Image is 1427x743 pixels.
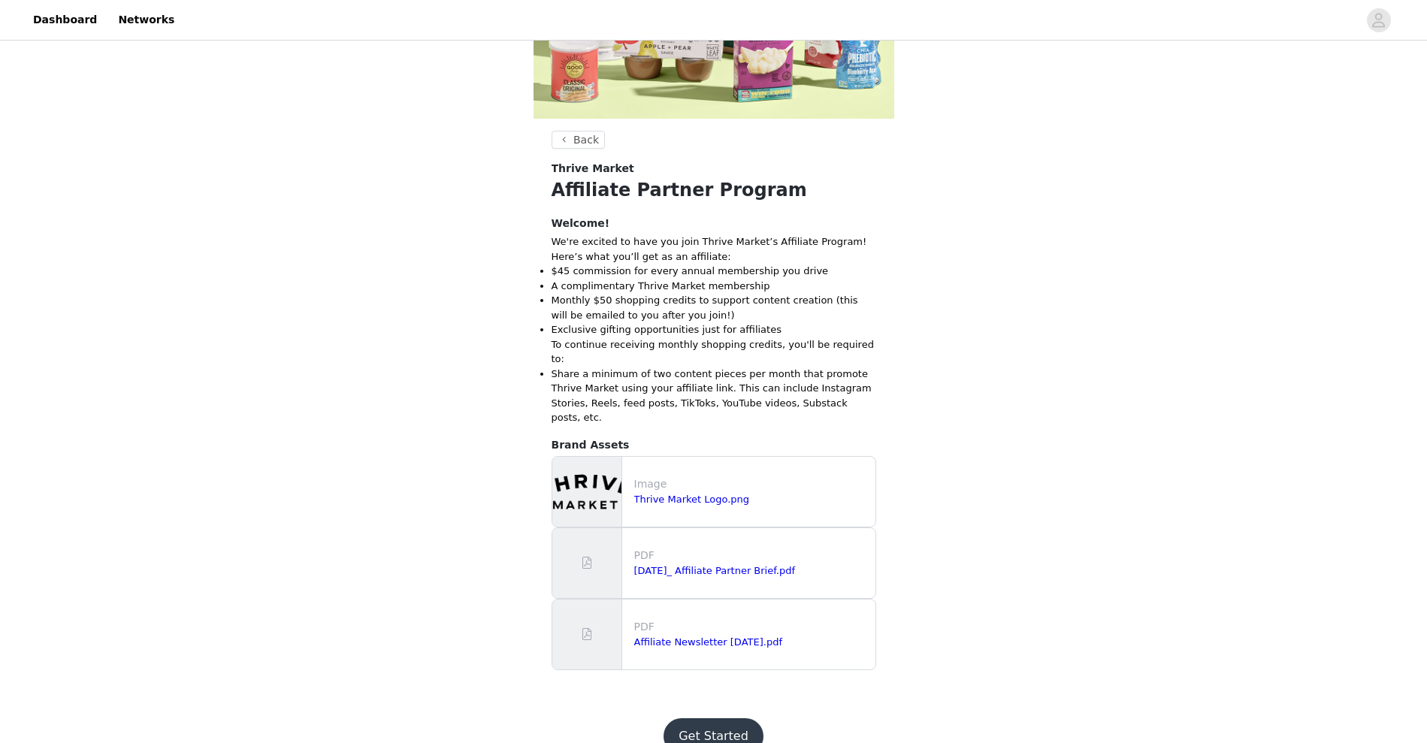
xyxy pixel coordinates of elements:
[552,264,876,279] li: $45 commission for every annual membership you drive
[552,161,634,177] span: Thrive Market
[109,3,183,37] a: Networks
[552,131,606,149] button: Back
[552,337,876,367] p: To continue receiving monthly shopping credits, you'll be required to:
[552,367,876,425] li: Share a minimum of two content pieces per month that promote Thrive Market using your affiliate l...
[1371,8,1386,32] div: avatar
[552,457,621,527] img: file
[552,437,876,453] h4: Brand Assets
[634,548,869,563] p: PDF
[634,636,782,648] a: Affiliate Newsletter [DATE].pdf
[552,177,876,204] h1: Affiliate Partner Program
[552,293,876,322] li: Monthly $50 shopping credits to support content creation (this will be emailed to you after you j...
[552,216,876,231] h4: Welcome!
[24,3,106,37] a: Dashboard
[634,494,750,505] a: Thrive Market Logo.png
[634,619,869,635] p: PDF
[634,565,796,576] a: [DATE]_ Affiliate Partner Brief.pdf
[552,234,876,264] p: We're excited to have you join Thrive Market’s Affiliate Program! Here’s what you’ll get as an af...
[552,322,876,337] li: Exclusive gifting opportunities just for affiliates
[552,279,876,294] li: A complimentary Thrive Market membership
[634,476,869,492] p: Image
